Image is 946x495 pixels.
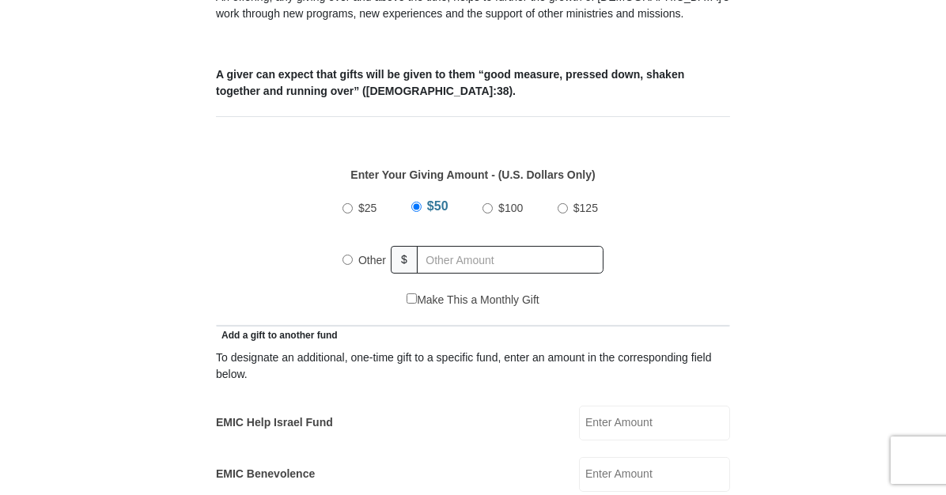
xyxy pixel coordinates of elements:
[216,466,315,482] label: EMIC Benevolence
[358,254,386,266] span: Other
[407,293,417,304] input: Make This a Monthly Gift
[350,168,595,181] strong: Enter Your Giving Amount - (U.S. Dollars Only)
[216,414,333,431] label: EMIC Help Israel Fund
[216,68,684,97] b: A giver can expect that gifts will be given to them “good measure, pressed down, shaken together ...
[407,292,539,308] label: Make This a Monthly Gift
[427,199,448,213] span: $50
[498,202,523,214] span: $100
[579,457,730,492] input: Enter Amount
[216,350,730,383] div: To designate an additional, one-time gift to a specific fund, enter an amount in the correspondin...
[417,246,604,274] input: Other Amount
[573,202,598,214] span: $125
[358,202,377,214] span: $25
[216,330,338,341] span: Add a gift to another fund
[391,246,418,274] span: $
[579,406,730,440] input: Enter Amount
